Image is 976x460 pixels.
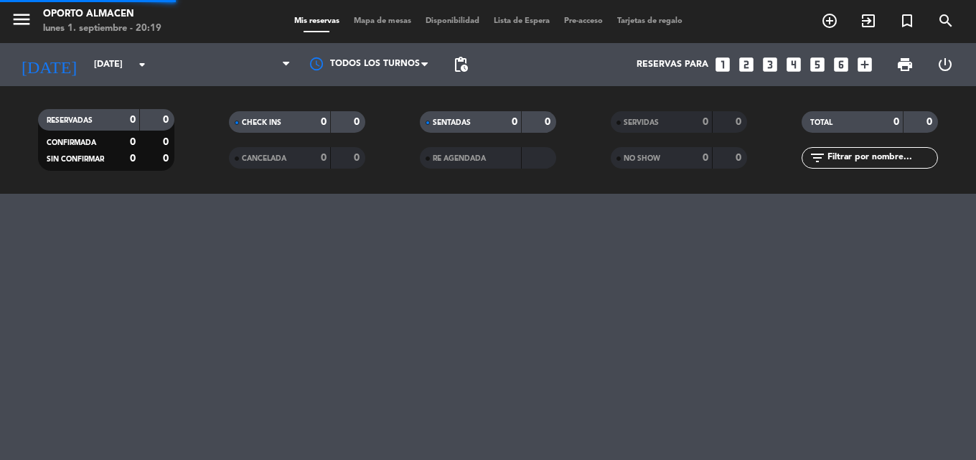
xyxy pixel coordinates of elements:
strong: 0 [163,154,172,164]
strong: 0 [703,117,708,127]
span: RESERVADAS [47,117,93,124]
i: power_settings_new [937,56,954,73]
strong: 0 [130,137,136,147]
strong: 0 [703,153,708,163]
i: looks_6 [832,55,850,74]
i: [DATE] [11,49,87,80]
span: Lista de Espera [487,17,557,25]
strong: 0 [163,137,172,147]
span: Tarjetas de regalo [610,17,690,25]
span: Mis reservas [287,17,347,25]
strong: 0 [354,117,362,127]
i: exit_to_app [860,12,877,29]
i: looks_3 [761,55,779,74]
strong: 0 [926,117,935,127]
strong: 0 [893,117,899,127]
span: pending_actions [452,56,469,73]
span: CHECK INS [242,119,281,126]
strong: 0 [545,117,553,127]
i: looks_4 [784,55,803,74]
span: CANCELADA [242,155,286,162]
span: Disponibilidad [418,17,487,25]
i: arrow_drop_down [133,56,151,73]
span: TOTAL [810,119,832,126]
strong: 0 [512,117,517,127]
i: menu [11,9,32,30]
span: Pre-acceso [557,17,610,25]
span: NO SHOW [624,155,660,162]
i: add_box [855,55,874,74]
span: SENTADAS [433,119,471,126]
span: SERVIDAS [624,119,659,126]
strong: 0 [736,153,744,163]
i: filter_list [809,149,826,166]
strong: 0 [163,115,172,125]
span: RE AGENDADA [433,155,486,162]
span: Reservas para [637,60,708,70]
strong: 0 [130,154,136,164]
span: CONFIRMADA [47,139,96,146]
strong: 0 [354,153,362,163]
strong: 0 [736,117,744,127]
i: search [937,12,954,29]
i: looks_two [737,55,756,74]
strong: 0 [321,153,327,163]
div: lunes 1. septiembre - 20:19 [43,22,161,36]
span: Mapa de mesas [347,17,418,25]
span: print [896,56,914,73]
input: Filtrar por nombre... [826,150,937,166]
button: menu [11,9,32,35]
div: LOG OUT [925,43,965,86]
strong: 0 [130,115,136,125]
span: SIN CONFIRMAR [47,156,104,163]
i: add_circle_outline [821,12,838,29]
i: looks_one [713,55,732,74]
i: turned_in_not [898,12,916,29]
i: looks_5 [808,55,827,74]
strong: 0 [321,117,327,127]
div: Oporto Almacen [43,7,161,22]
